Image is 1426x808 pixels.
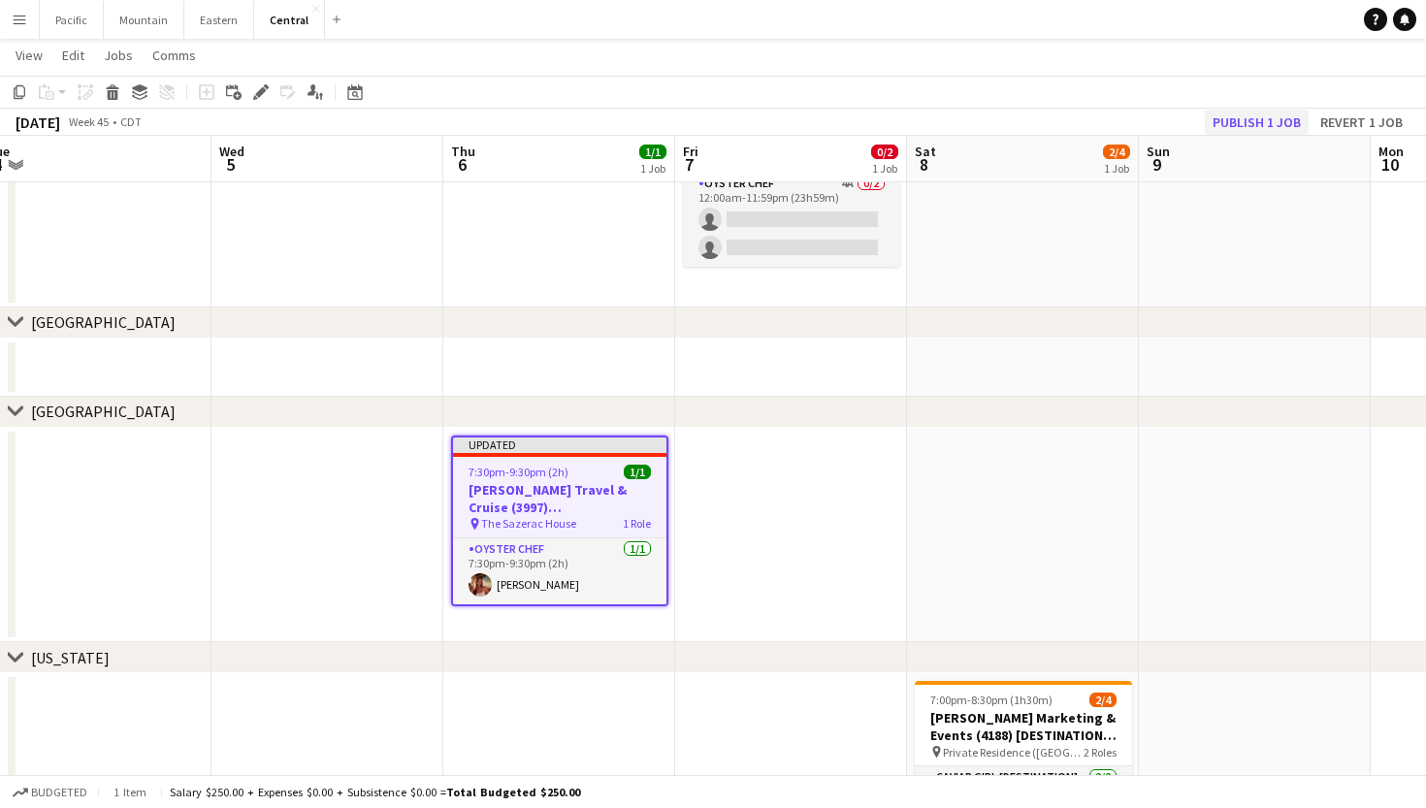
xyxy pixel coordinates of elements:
[145,43,204,68] a: Comms
[1205,110,1309,135] button: Publish 1 job
[639,145,666,159] span: 1/1
[453,437,666,453] div: Updated
[453,538,666,604] app-card-role: Oyster Chef1/17:30pm-9:30pm (2h)[PERSON_NAME]
[451,143,475,160] span: Thu
[16,113,60,132] div: [DATE]
[481,516,576,531] span: The Sazerac House
[1313,110,1410,135] button: Revert 1 job
[943,745,1084,760] span: Private Residence ([GEOGRAPHIC_DATA], [GEOGRAPHIC_DATA])
[31,786,87,799] span: Budgeted
[623,516,651,531] span: 1 Role
[624,465,651,479] span: 1/1
[107,785,153,799] span: 1 item
[1104,161,1129,176] div: 1 Job
[31,648,110,667] div: [US_STATE]
[96,43,141,68] a: Jobs
[1103,145,1130,159] span: 2/4
[40,1,104,39] button: Pacific
[680,153,698,176] span: 7
[1084,745,1117,760] span: 2 Roles
[871,145,898,159] span: 0/2
[453,481,666,516] h3: [PERSON_NAME] Travel & Cruise (3997) [[PERSON_NAME]]
[1147,143,1170,160] span: Sun
[254,1,325,39] button: Central
[170,785,580,799] div: Salary $250.00 + Expenses $0.00 + Subsistence $0.00 =
[104,47,133,64] span: Jobs
[31,312,176,332] div: [GEOGRAPHIC_DATA]
[451,436,668,606] app-job-card: Updated7:30pm-9:30pm (2h)1/1[PERSON_NAME] Travel & Cruise (3997) [[PERSON_NAME]] The Sazerac Hous...
[8,43,50,68] a: View
[219,143,244,160] span: Wed
[915,143,936,160] span: Sat
[915,709,1132,744] h3: [PERSON_NAME] Marketing & Events (4188) [DESTINATION - [GEOGRAPHIC_DATA], [GEOGRAPHIC_DATA]]
[216,153,244,176] span: 5
[1089,693,1117,707] span: 2/4
[912,153,936,176] span: 8
[10,782,90,803] button: Budgeted
[872,161,897,176] div: 1 Job
[930,693,1053,707] span: 7:00pm-8:30pm (1h30m)
[16,47,43,64] span: View
[683,173,900,267] app-card-role: Oyster Chef4A0/212:00am-11:59pm (23h59m)
[64,114,113,129] span: Week 45
[62,47,84,64] span: Edit
[446,785,580,799] span: Total Budgeted $250.00
[120,114,142,129] div: CDT
[469,465,568,479] span: 7:30pm-9:30pm (2h)
[640,161,665,176] div: 1 Job
[1144,153,1170,176] span: 9
[104,1,184,39] button: Mountain
[1376,153,1404,176] span: 10
[31,402,176,421] div: [GEOGRAPHIC_DATA]
[184,1,254,39] button: Eastern
[448,153,475,176] span: 6
[1378,143,1404,160] span: Mon
[152,47,196,64] span: Comms
[683,143,698,160] span: Fri
[54,43,92,68] a: Edit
